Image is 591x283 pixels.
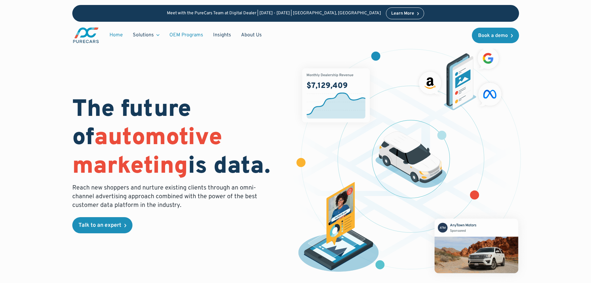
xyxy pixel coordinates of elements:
div: Book a demo [478,33,508,38]
h1: The future of is data. [72,96,288,181]
div: Learn More [391,11,414,16]
img: ads on social media and advertising partners [416,45,505,110]
div: Solutions [133,32,154,39]
a: Talk to an expert [72,217,132,233]
img: purecars logo [72,27,100,44]
a: main [72,27,100,44]
a: About Us [236,29,267,41]
a: Home [105,29,128,41]
a: OEM Programs [164,29,208,41]
div: Solutions [128,29,164,41]
img: chart showing monthly dealership revenue of $7m [302,68,370,122]
p: Reach new shoppers and nurture existing clients through an omni-channel advertising approach comb... [72,184,261,210]
img: illustration of a vehicle [375,131,447,188]
a: Insights [208,29,236,41]
p: Meet with the PureCars Team at Digital Dealer | [DATE] - [DATE] | [GEOGRAPHIC_DATA], [GEOGRAPHIC_... [167,11,381,16]
a: Book a demo [472,28,519,43]
img: persona of a buyer [292,182,385,275]
div: Talk to an expert [78,223,121,228]
a: Learn More [386,7,424,19]
span: automotive marketing [72,123,222,181]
